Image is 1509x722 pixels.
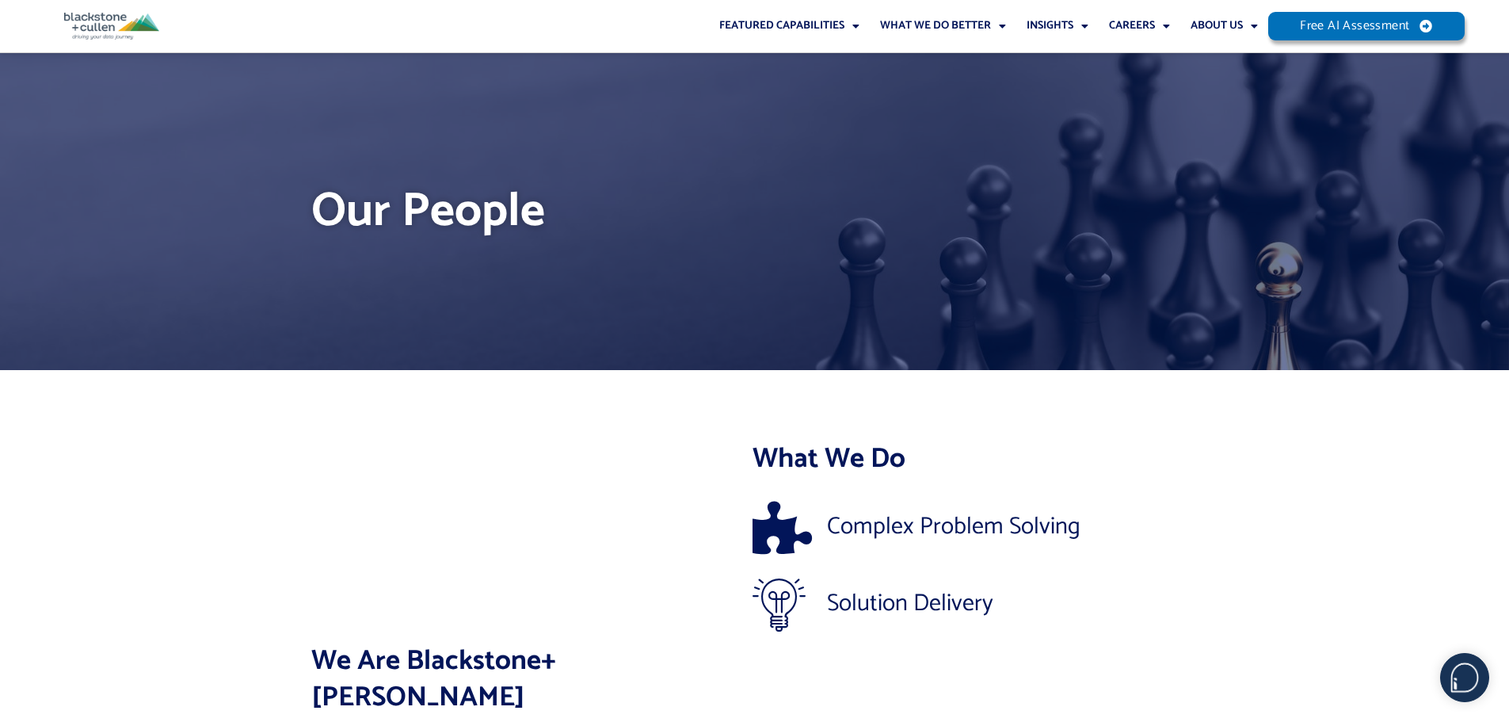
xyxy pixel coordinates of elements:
a: Complex Problem Solving [753,501,1204,554]
h2: We Are Blackstone+[PERSON_NAME] [311,644,747,716]
span: Free AI Assessment [1300,20,1409,32]
h1: Our People [311,178,1198,245]
h2: What We Do [753,441,1204,478]
img: users%2F5SSOSaKfQqXq3cFEnIZRYMEs4ra2%2Fmedia%2Fimages%2F-Bulle%20blanche%20sans%20fond%20%2B%20ma... [1441,654,1488,701]
span: Complex Problem Solving [823,515,1080,539]
a: Solution Delivery [753,578,1204,631]
span: Solution Delivery [823,592,993,616]
a: Free AI Assessment [1268,12,1465,40]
